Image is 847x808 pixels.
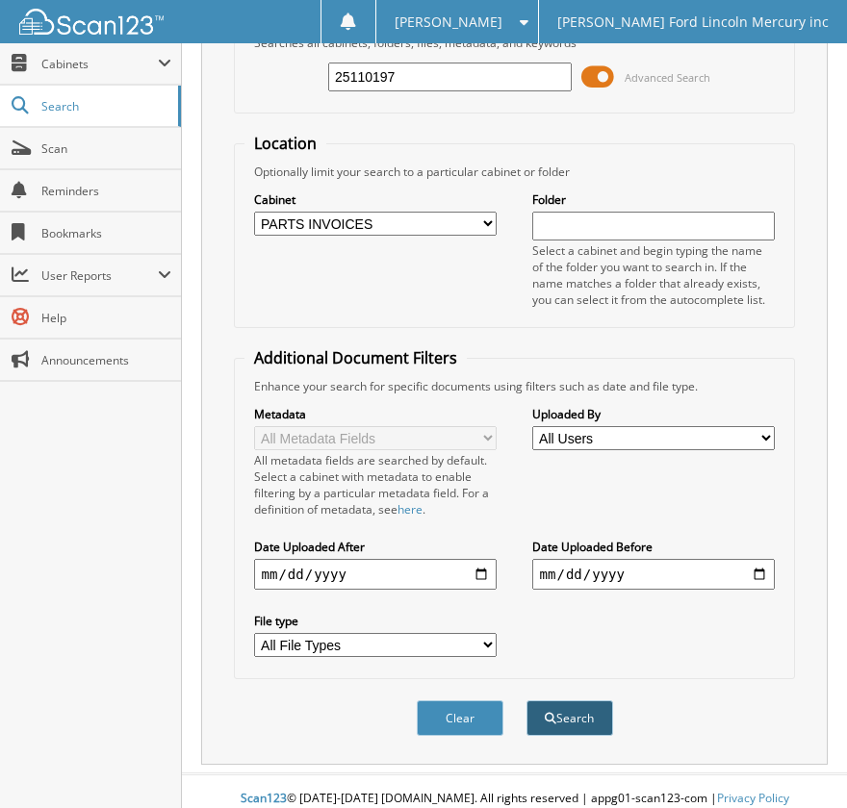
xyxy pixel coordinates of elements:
label: Metadata [254,406,498,422]
span: Bookmarks [41,225,171,241]
div: Select a cabinet and begin typing the name of the folder you want to search in. If the name match... [532,242,776,308]
span: Scan123 [241,790,287,806]
span: Help [41,310,171,326]
div: Enhance your search for specific documents using filters such as date and file type. [244,378,785,394]
a: Privacy Policy [717,790,789,806]
input: end [532,559,776,590]
img: scan123-logo-white.svg [19,9,164,35]
legend: Location [244,133,326,154]
span: Reminders [41,183,171,199]
input: start [254,559,498,590]
button: Search [526,700,613,736]
span: [PERSON_NAME] [395,16,502,28]
label: Folder [532,191,776,208]
span: Advanced Search [625,70,710,85]
label: Uploaded By [532,406,776,422]
a: here [398,501,423,518]
span: [PERSON_NAME] Ford Lincoln Mercury inc [557,16,829,28]
label: Date Uploaded After [254,539,498,555]
iframe: Chat Widget [751,716,847,808]
div: All metadata fields are searched by default. Select a cabinet with metadata to enable filtering b... [254,452,498,518]
span: Cabinets [41,56,158,72]
span: Search [41,98,168,114]
span: User Reports [41,267,158,284]
legend: Additional Document Filters [244,347,467,368]
div: Optionally limit your search to a particular cabinet or folder [244,164,785,180]
label: Cabinet [254,191,498,208]
span: Announcements [41,352,171,368]
button: Clear [417,700,503,736]
label: File type [254,613,498,629]
label: Date Uploaded Before [532,539,776,555]
span: Scan [41,140,171,157]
